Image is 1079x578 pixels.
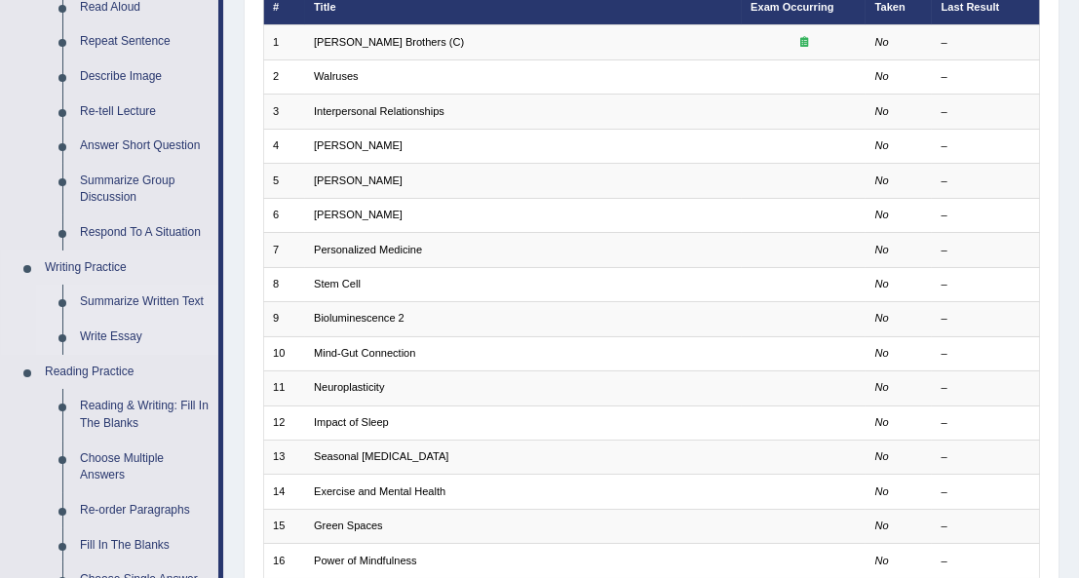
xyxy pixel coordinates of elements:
td: 1 [263,25,305,59]
em: No [875,520,889,531]
div: – [942,173,1030,189]
em: No [875,312,889,324]
a: Bioluminescence 2 [314,312,405,324]
div: – [942,554,1030,569]
td: 2 [263,59,305,94]
a: Exam Occurring [751,1,833,13]
td: 6 [263,198,305,232]
div: – [942,35,1030,51]
em: No [875,36,889,48]
td: 12 [263,405,305,440]
em: No [875,450,889,462]
div: – [942,519,1030,534]
a: [PERSON_NAME] [314,139,403,151]
td: 4 [263,129,305,163]
div: – [942,311,1030,327]
a: Stem Cell [314,278,361,289]
em: No [875,244,889,255]
a: Fill In The Blanks [71,528,218,563]
td: 3 [263,95,305,129]
td: 5 [263,164,305,198]
a: Repeat Sentence [71,24,218,59]
em: No [875,347,889,359]
a: Respond To A Situation [71,215,218,250]
td: 13 [263,441,305,475]
div: Exam occurring question [751,35,857,51]
em: No [875,174,889,186]
a: Impact of Sleep [314,416,389,428]
td: 14 [263,475,305,509]
div: – [942,69,1030,85]
a: Exercise and Mental Health [314,485,445,497]
em: No [875,278,889,289]
td: 15 [263,509,305,543]
a: [PERSON_NAME] [314,209,403,220]
a: Describe Image [71,59,218,95]
a: [PERSON_NAME] [314,174,403,186]
a: Summarize Group Discussion [71,164,218,215]
a: Summarize Written Text [71,285,218,320]
a: Writing Practice [36,250,218,286]
a: [PERSON_NAME] Brothers (C) [314,36,464,48]
em: No [875,209,889,220]
div: – [942,104,1030,120]
div: – [942,346,1030,362]
td: 10 [263,336,305,370]
td: 11 [263,371,305,405]
div: – [942,484,1030,500]
div: – [942,208,1030,223]
div: – [942,243,1030,258]
td: 9 [263,302,305,336]
a: Re-order Paragraphs [71,493,218,528]
a: Green Spaces [314,520,383,531]
td: 16 [263,544,305,578]
a: Reading Practice [36,355,218,390]
em: No [875,105,889,117]
em: No [875,139,889,151]
a: Choose Multiple Answers [71,442,218,493]
div: – [942,380,1030,396]
a: Power of Mindfulness [314,555,417,566]
em: No [875,485,889,497]
a: Interpersonal Relationships [314,105,444,117]
em: No [875,381,889,393]
em: No [875,555,889,566]
td: 7 [263,233,305,267]
div: – [942,415,1030,431]
div: – [942,277,1030,292]
a: Mind-Gut Connection [314,347,415,359]
td: 8 [263,267,305,301]
em: No [875,70,889,82]
a: Walruses [314,70,359,82]
em: No [875,416,889,428]
a: Personalized Medicine [314,244,422,255]
div: – [942,138,1030,154]
a: Re-tell Lecture [71,95,218,130]
div: – [942,449,1030,465]
a: Write Essay [71,320,218,355]
a: Answer Short Question [71,129,218,164]
a: Reading & Writing: Fill In The Blanks [71,389,218,441]
a: Seasonal [MEDICAL_DATA] [314,450,448,462]
a: Neuroplasticity [314,381,384,393]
